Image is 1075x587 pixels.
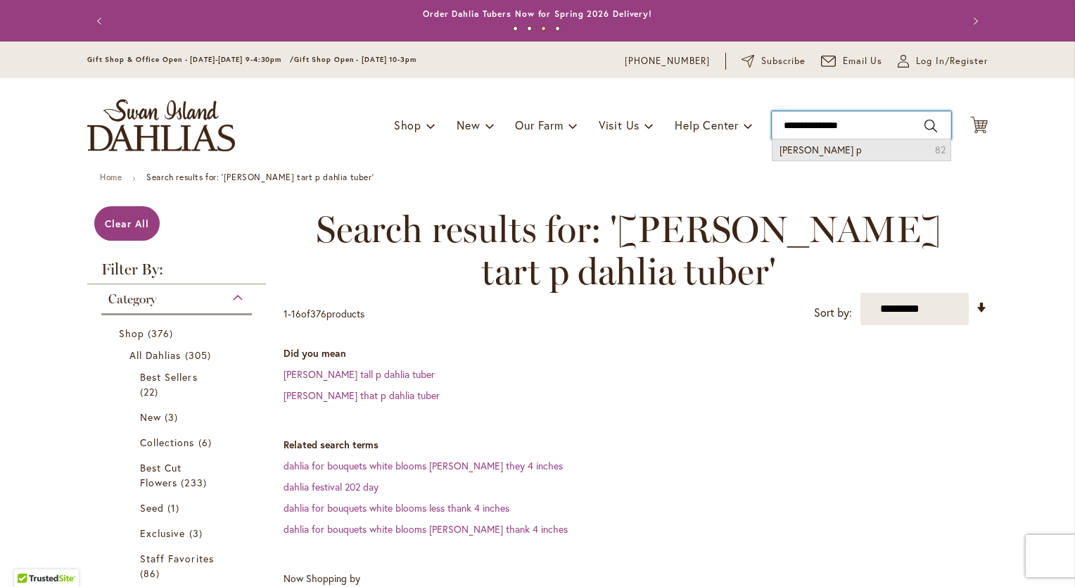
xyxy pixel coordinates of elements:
a: Collections [140,435,217,450]
span: 376 [148,326,177,341]
span: 86 [140,566,163,581]
a: [PERSON_NAME] tall p dahlia tuber [284,367,435,381]
span: Seed [140,501,164,515]
a: [PHONE_NUMBER] [625,54,710,68]
span: 1 [284,307,288,320]
a: dahlia for bouquets white blooms less thank 4 inches [284,501,509,515]
a: Email Us [821,54,883,68]
a: Subscribe [742,54,806,68]
span: 82 [935,143,946,157]
button: Previous [87,7,115,35]
a: Exclusive [140,526,217,541]
button: 1 of 4 [513,26,518,31]
strong: Search results for: '[PERSON_NAME] tart p dahlia tuber' [146,172,374,182]
span: All Dahlias [129,348,182,362]
dt: Related search terms [284,438,988,452]
span: New [140,410,161,424]
span: 305 [185,348,215,362]
a: Best Sellers [140,370,217,399]
span: Search results for: '[PERSON_NAME] tart p dahlia tuber' [284,208,974,293]
span: Email Us [843,54,883,68]
span: Subscribe [761,54,806,68]
button: Search [924,115,937,137]
span: 1 [167,500,183,515]
button: 3 of 4 [541,26,546,31]
a: dahlia festival 202 day [284,480,379,493]
span: 3 [165,410,182,424]
span: 233 [181,475,210,490]
span: 22 [140,384,162,399]
span: Shop [119,327,144,340]
a: Order Dahlia Tubers Now for Spring 2026 Delivery! [423,8,652,19]
span: 3 [189,526,206,541]
iframe: Launch Accessibility Center [11,537,50,576]
button: 2 of 4 [527,26,532,31]
span: [PERSON_NAME] p [780,143,862,156]
span: 16 [291,307,301,320]
span: Category [108,291,156,307]
a: Shop [119,326,238,341]
span: 6 [198,435,215,450]
span: Gift Shop Open - [DATE] 10-3pm [294,55,416,64]
button: Next [960,7,988,35]
a: [PERSON_NAME] that p dahlia tuber [284,389,440,402]
strong: Filter By: [87,262,266,284]
span: Best Cut Flowers [140,461,182,489]
span: Collections [140,436,195,449]
a: New [140,410,217,424]
a: Staff Favorites [140,551,217,581]
a: Best Cut Flowers [140,460,217,490]
a: dahlia for bouquets white blooms [PERSON_NAME] they 4 inches [284,459,563,472]
label: Sort by: [814,300,852,326]
span: New [457,118,480,132]
span: Our Farm [515,118,563,132]
a: All Dahlias [129,348,227,362]
span: Log In/Register [916,54,988,68]
a: Log In/Register [898,54,988,68]
a: dahlia for bouquets white blooms [PERSON_NAME] thank 4 inches [284,522,568,536]
dt: Did you mean [284,346,988,360]
span: Staff Favorites [140,552,214,565]
p: - of products [284,303,364,325]
button: 4 of 4 [555,26,560,31]
span: Shop [394,118,421,132]
a: Seed [140,500,217,515]
a: Clear All [94,206,160,241]
span: Best Sellers [140,370,198,384]
a: Home [100,172,122,182]
a: store logo [87,99,235,151]
span: 376 [310,307,326,320]
span: Gift Shop & Office Open - [DATE]-[DATE] 9-4:30pm / [87,55,294,64]
span: Clear All [105,217,149,230]
span: Now Shopping by [284,572,360,585]
span: Help Center [675,118,739,132]
span: Exclusive [140,526,185,540]
span: Visit Us [599,118,640,132]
